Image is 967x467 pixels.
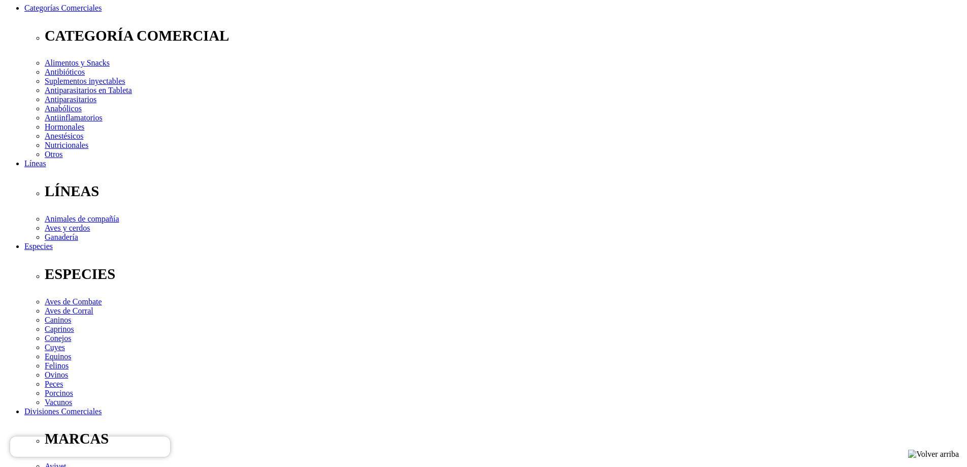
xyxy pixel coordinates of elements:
[45,224,90,232] a: Aves y cerdos
[45,58,110,67] a: Alimentos y Snacks
[45,104,82,113] a: Anabólicos
[45,361,69,370] a: Felinos
[45,122,84,131] a: Hormonales
[10,437,170,457] iframe: Brevo live chat
[45,132,83,140] a: Anestésicos
[45,86,132,95] a: Antiparasitarios en Tableta
[45,380,63,388] a: Peces
[45,266,963,283] p: ESPECIES
[45,77,125,85] a: Suplementos inyectables
[45,214,119,223] a: Animales de compañía
[45,141,88,149] a: Nutricionales
[45,297,102,306] a: Aves de Combate
[45,306,93,315] a: Aves de Corral
[24,407,102,416] a: Divisiones Comerciales
[45,316,71,324] a: Caninos
[45,430,963,447] p: MARCAS
[45,389,73,397] a: Porcinos
[45,95,96,104] a: Antiparasitarios
[908,450,959,459] img: Volver arriba
[24,4,102,12] a: Categorías Comerciales
[45,27,963,44] p: CATEGORÍA COMERCIAL
[45,183,963,200] p: LÍNEAS
[45,352,71,361] a: Equinos
[45,343,65,352] a: Cuyes
[24,159,46,168] a: Líneas
[45,398,72,407] a: Vacunos
[45,370,68,379] a: Ovinos
[45,334,71,343] a: Conejos
[45,233,78,241] a: Ganadería
[45,150,63,159] a: Otros
[45,68,85,76] a: Antibióticos
[45,325,74,333] a: Caprinos
[45,113,103,122] a: Antiinflamatorios
[24,242,53,251] a: Especies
